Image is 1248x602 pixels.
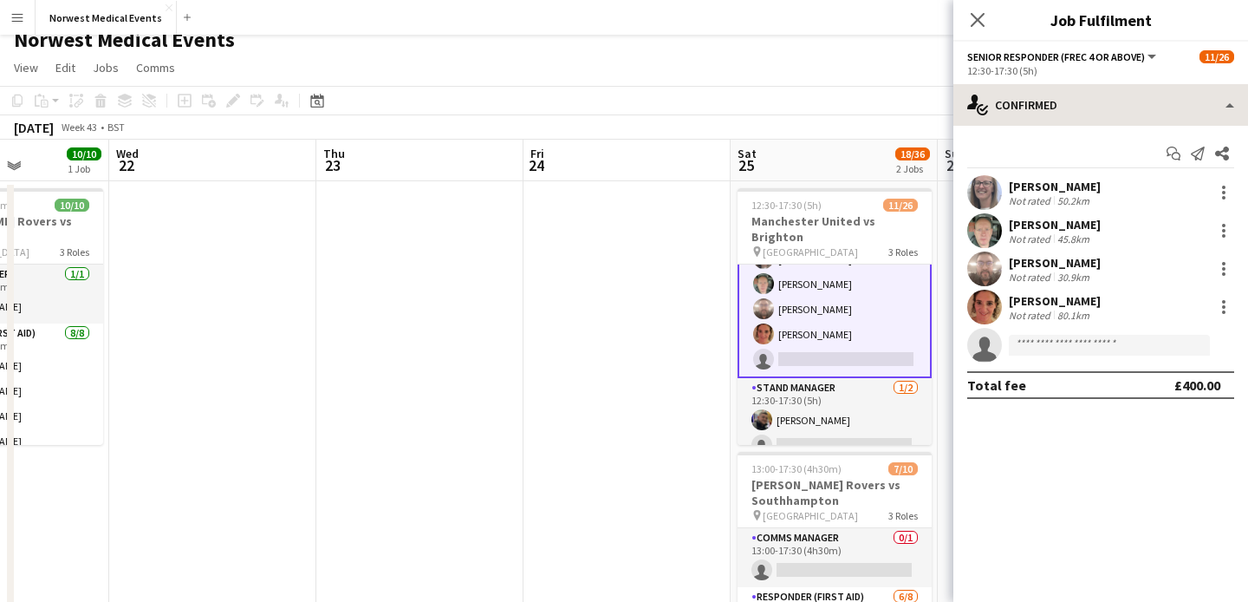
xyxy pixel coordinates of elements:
[55,199,89,212] span: 10/10
[1009,255,1101,271] div: [PERSON_NAME]
[738,528,932,587] app-card-role: Comms Manager0/113:00-17:30 (4h30m)
[1174,376,1220,394] div: £400.00
[1054,271,1093,284] div: 30.9km
[1009,271,1054,284] div: Not rated
[323,146,345,161] span: Thu
[14,60,38,75] span: View
[1009,194,1054,207] div: Not rated
[1054,232,1093,245] div: 45.8km
[967,50,1159,63] button: Senior Responder (FREC 4 or Above)
[1054,194,1093,207] div: 50.2km
[528,155,544,175] span: 24
[1009,309,1054,322] div: Not rated
[763,509,858,522] span: [GEOGRAPHIC_DATA]
[967,50,1145,63] span: Senior Responder (FREC 4 or Above)
[735,155,757,175] span: 25
[86,56,126,79] a: Jobs
[1199,50,1234,63] span: 11/26
[129,56,182,79] a: Comms
[888,509,918,522] span: 3 Roles
[1009,232,1054,245] div: Not rated
[738,215,932,378] app-card-role: Senior Responder (FREC 4 or Above)1A4/512:30-17:30 (5h)[PERSON_NAME][PERSON_NAME][PERSON_NAME][PE...
[116,146,139,161] span: Wed
[751,199,822,212] span: 12:30-17:30 (5h)
[738,188,932,445] app-job-card: 12:30-17:30 (5h)11/26Manchester United vs Brighton [GEOGRAPHIC_DATA]3 Roles Senior Responder (FRE...
[896,162,929,175] div: 2 Jobs
[895,147,930,160] span: 18/36
[1009,217,1101,232] div: [PERSON_NAME]
[1054,309,1093,322] div: 80.1km
[763,245,858,258] span: [GEOGRAPHIC_DATA]
[967,64,1234,77] div: 12:30-17:30 (5h)
[1009,293,1101,309] div: [PERSON_NAME]
[888,462,918,475] span: 7/10
[942,155,965,175] span: 26
[107,121,125,134] div: BST
[751,462,842,475] span: 13:00-17:30 (4h30m)
[883,199,918,212] span: 11/26
[136,60,175,75] span: Comms
[93,60,119,75] span: Jobs
[888,245,918,258] span: 3 Roles
[36,1,177,35] button: Norwest Medical Events
[60,245,89,258] span: 3 Roles
[738,378,932,462] app-card-role: Stand Manager1/212:30-17:30 (5h)[PERSON_NAME]
[738,146,757,161] span: Sat
[68,162,101,175] div: 1 Job
[953,84,1248,126] div: Confirmed
[55,60,75,75] span: Edit
[738,477,932,508] h3: [PERSON_NAME] Rovers vs Southhampton
[321,155,345,175] span: 23
[57,121,101,134] span: Week 43
[967,376,1026,394] div: Total fee
[14,27,235,53] h1: Norwest Medical Events
[7,56,45,79] a: View
[49,56,82,79] a: Edit
[945,146,965,161] span: Sun
[67,147,101,160] span: 10/10
[14,119,54,136] div: [DATE]
[114,155,139,175] span: 22
[738,213,932,245] h3: Manchester United vs Brighton
[953,9,1248,31] h3: Job Fulfilment
[1009,179,1101,194] div: [PERSON_NAME]
[530,146,544,161] span: Fri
